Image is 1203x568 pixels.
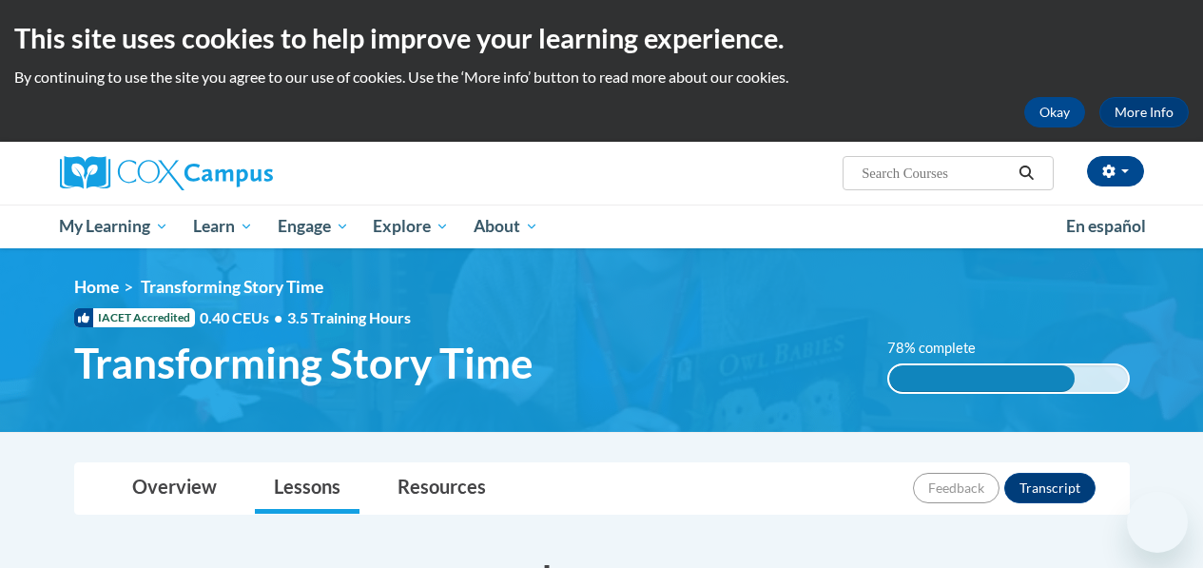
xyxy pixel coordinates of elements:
a: Resources [378,463,505,514]
h2: This site uses cookies to help improve your learning experience. [14,19,1189,57]
a: My Learning [48,205,182,248]
span: En español [1066,216,1146,236]
a: En español [1054,206,1158,246]
p: By continuing to use the site you agree to our use of cookies. Use the ‘More info’ button to read... [14,67,1189,88]
a: Engage [265,205,361,248]
a: Overview [113,463,236,514]
span: • [274,308,282,326]
button: Transcript [1004,473,1096,503]
button: Okay [1024,97,1085,127]
button: Search [1012,162,1040,185]
a: Home [74,277,119,297]
a: Lessons [255,463,359,514]
a: Learn [181,205,265,248]
button: Feedback [913,473,999,503]
span: Learn [193,215,253,238]
span: 3.5 Training Hours [287,308,411,326]
a: Explore [360,205,461,248]
span: 0.40 CEUs [200,307,287,328]
span: Transforming Story Time [74,338,534,388]
iframe: Button to launch messaging window [1127,492,1188,553]
label: 78% complete [887,338,997,359]
span: Explore [373,215,449,238]
span: IACET Accredited [74,308,195,327]
a: More Info [1099,97,1189,127]
div: 78% complete [889,365,1076,392]
button: Account Settings [1087,156,1144,186]
input: Search Courses [860,162,1012,185]
img: Cox Campus [60,156,273,190]
span: About [474,215,538,238]
a: Cox Campus [60,156,402,190]
span: Engage [278,215,349,238]
span: Transforming Story Time [141,277,323,297]
span: My Learning [59,215,168,238]
a: About [461,205,551,248]
div: Main menu [46,205,1158,248]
